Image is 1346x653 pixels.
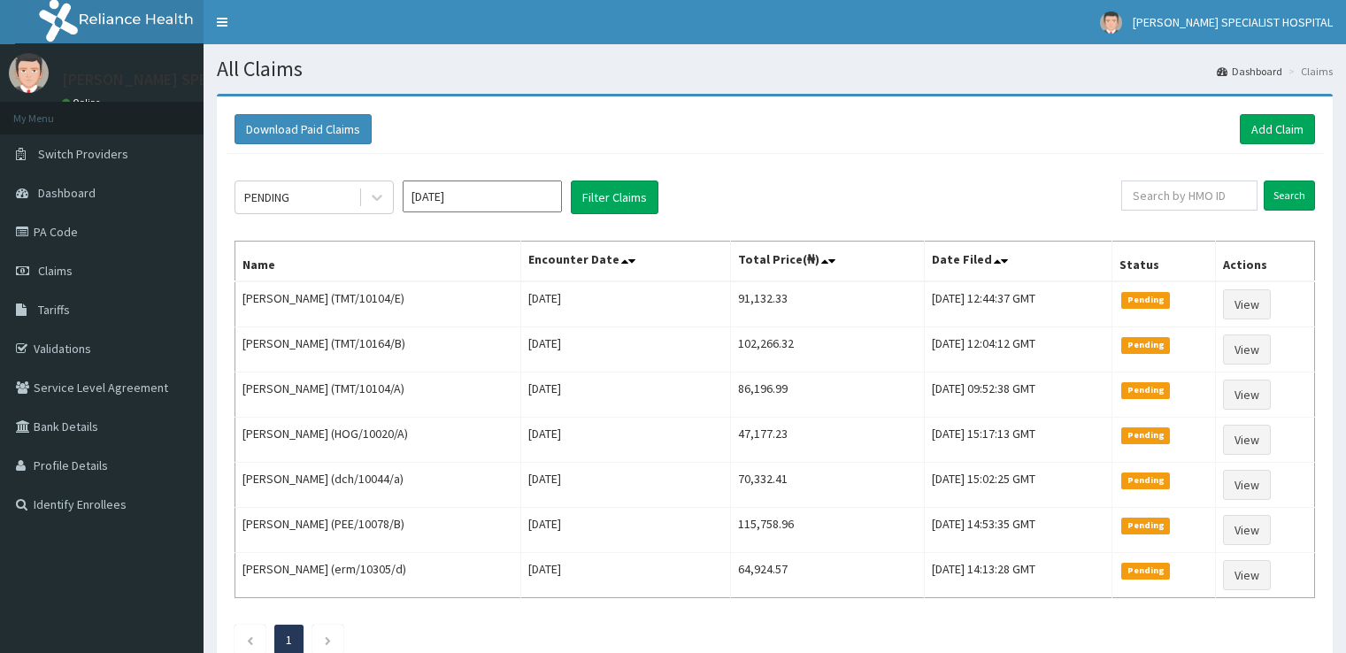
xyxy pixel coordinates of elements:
p: [PERSON_NAME] SPECIALIST HOSPITAL [62,72,333,88]
td: [DATE] [520,463,730,508]
img: User Image [9,53,49,93]
img: User Image [1100,12,1122,34]
input: Search by HMO ID [1121,181,1258,211]
span: Claims [38,263,73,279]
input: Search [1264,181,1315,211]
td: 115,758.96 [730,508,925,553]
span: [PERSON_NAME] SPECIALIST HOSPITAL [1133,14,1333,30]
td: [PERSON_NAME] (TMT/10164/B) [235,327,521,373]
a: View [1223,425,1271,455]
span: Switch Providers [38,146,128,162]
a: Next page [324,632,332,648]
span: Dashboard [38,185,96,201]
span: Pending [1121,563,1170,579]
td: 70,332.41 [730,463,925,508]
a: Dashboard [1217,64,1282,79]
td: 102,266.32 [730,327,925,373]
td: [DATE] 15:02:25 GMT [925,463,1112,508]
button: Filter Claims [571,181,658,214]
div: PENDING [244,188,289,206]
td: 64,924.57 [730,553,925,598]
td: [DATE] [520,508,730,553]
a: View [1223,380,1271,410]
span: Tariffs [38,302,70,318]
td: [DATE] 14:53:35 GMT [925,508,1112,553]
a: View [1223,515,1271,545]
a: Add Claim [1240,114,1315,144]
td: 47,177.23 [730,418,925,463]
a: View [1223,560,1271,590]
th: Encounter Date [520,242,730,282]
td: [PERSON_NAME] (TMT/10104/A) [235,373,521,418]
td: [DATE] [520,553,730,598]
td: [DATE] 12:04:12 GMT [925,327,1112,373]
td: [DATE] 14:13:28 GMT [925,553,1112,598]
input: Select Month and Year [403,181,562,212]
td: [DATE] [520,281,730,327]
td: [DATE] 15:17:13 GMT [925,418,1112,463]
span: Pending [1121,337,1170,353]
a: View [1223,289,1271,319]
a: Page 1 is your current page [286,632,292,648]
td: [DATE] [520,327,730,373]
td: [DATE] [520,373,730,418]
td: 91,132.33 [730,281,925,327]
td: [PERSON_NAME] (erm/10305/d) [235,553,521,598]
a: Previous page [246,632,254,648]
a: View [1223,470,1271,500]
td: [DATE] 12:44:37 GMT [925,281,1112,327]
th: Total Price(₦) [730,242,925,282]
th: Actions [1215,242,1314,282]
td: [PERSON_NAME] (TMT/10104/E) [235,281,521,327]
span: Pending [1121,472,1170,488]
span: Pending [1121,292,1170,308]
td: [DATE] 09:52:38 GMT [925,373,1112,418]
h1: All Claims [217,58,1333,81]
li: Claims [1284,64,1333,79]
button: Download Paid Claims [235,114,372,144]
td: [PERSON_NAME] (PEE/10078/B) [235,508,521,553]
th: Status [1112,242,1215,282]
span: Pending [1121,382,1170,398]
span: Pending [1121,427,1170,443]
th: Date Filed [925,242,1112,282]
td: [PERSON_NAME] (dch/10044/a) [235,463,521,508]
td: 86,196.99 [730,373,925,418]
span: Pending [1121,518,1170,534]
a: Online [62,96,104,109]
a: View [1223,334,1271,365]
th: Name [235,242,521,282]
td: [PERSON_NAME] (HOG/10020/A) [235,418,521,463]
td: [DATE] [520,418,730,463]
